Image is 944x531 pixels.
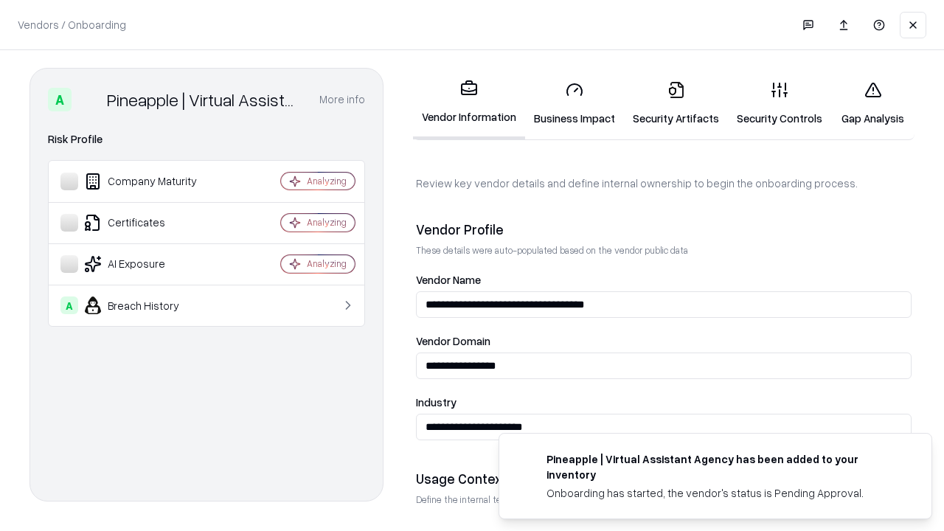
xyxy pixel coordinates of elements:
div: Risk Profile [48,131,365,148]
div: A [48,88,72,111]
div: A [60,296,78,314]
img: Pineapple | Virtual Assistant Agency [77,88,101,111]
a: Security Controls [728,69,831,138]
div: Company Maturity [60,173,237,190]
p: Vendors / Onboarding [18,17,126,32]
div: Certificates [60,214,237,232]
div: Analyzing [307,257,347,270]
div: Onboarding has started, the vendor's status is Pending Approval. [546,485,896,501]
label: Vendor Name [416,274,912,285]
button: More info [319,86,365,113]
div: Breach History [60,296,237,314]
div: Analyzing [307,216,347,229]
a: Security Artifacts [624,69,728,138]
div: Pineapple | Virtual Assistant Agency [107,88,302,111]
div: AI Exposure [60,255,237,273]
div: Usage Context [416,470,912,487]
p: These details were auto-populated based on the vendor public data [416,244,912,257]
p: Review key vendor details and define internal ownership to begin the onboarding process. [416,176,912,191]
label: Vendor Domain [416,336,912,347]
a: Business Impact [525,69,624,138]
img: trypineapple.com [517,451,535,469]
a: Gap Analysis [831,69,914,138]
label: Industry [416,397,912,408]
div: Pineapple | Virtual Assistant Agency has been added to your inventory [546,451,896,482]
a: Vendor Information [413,68,525,139]
p: Define the internal team and reason for using this vendor. This helps assess business relevance a... [416,493,912,506]
div: Analyzing [307,175,347,187]
div: Vendor Profile [416,221,912,238]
